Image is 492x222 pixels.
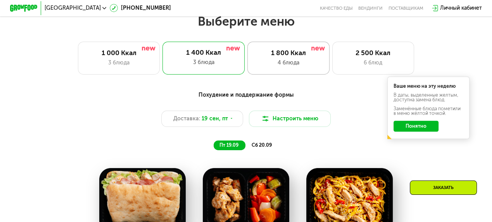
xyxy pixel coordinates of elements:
[394,106,463,116] div: Заменённые блюда пометили в меню жёлтой точкой.
[255,49,322,57] div: 1 800 Ккал
[440,4,482,12] div: Личный кабинет
[85,59,153,67] div: 3 блюда
[249,111,331,127] button: Настроить меню
[394,93,463,102] div: В даты, выделенные желтым, доступна замена блюд.
[358,5,383,11] a: Вендинги
[45,5,101,11] span: [GEOGRAPHIC_DATA]
[85,49,153,57] div: 1 000 Ккал
[394,84,463,88] div: Ваше меню на эту неделю
[22,14,470,29] h2: Выберите меню
[169,49,238,57] div: 1 400 Ккал
[394,121,438,132] button: Понятно
[410,180,477,195] div: Заказать
[169,58,238,66] div: 3 блюда
[252,142,272,148] span: сб 20.09
[219,142,238,148] span: пт 19.09
[173,114,200,123] span: Доставка:
[388,5,423,11] div: поставщикам
[202,114,228,123] span: 19 сен, пт
[110,4,171,12] a: [PHONE_NUMBER]
[339,49,407,57] div: 2 500 Ккал
[320,5,353,11] a: Качество еды
[255,59,322,67] div: 4 блюда
[44,91,448,99] div: Похудение и поддержание формы
[339,59,407,67] div: 6 блюд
